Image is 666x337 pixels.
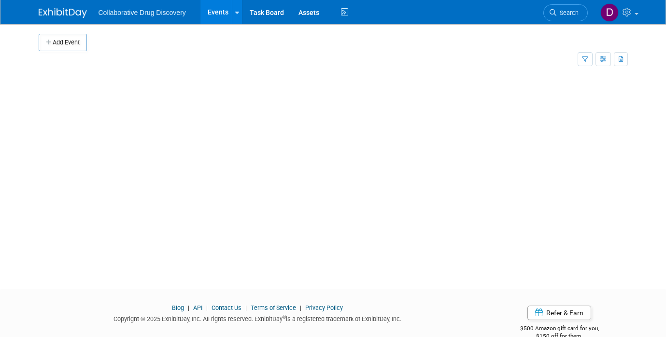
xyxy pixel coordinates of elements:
[283,314,286,320] sup: ®
[600,3,619,22] img: Daniel Castro
[99,9,186,16] span: Collaborative Drug Discovery
[212,304,241,311] a: Contact Us
[39,8,87,18] img: ExhibitDay
[298,304,304,311] span: |
[193,304,202,311] a: API
[39,34,87,51] button: Add Event
[251,304,296,311] a: Terms of Service
[204,304,210,311] span: |
[39,312,477,323] div: Copyright © 2025 ExhibitDay, Inc. All rights reserved. ExhibitDay is a registered trademark of Ex...
[527,306,591,320] a: Refer & Earn
[185,304,192,311] span: |
[243,304,249,311] span: |
[556,9,579,16] span: Search
[172,304,184,311] a: Blog
[305,304,343,311] a: Privacy Policy
[543,4,588,21] a: Search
